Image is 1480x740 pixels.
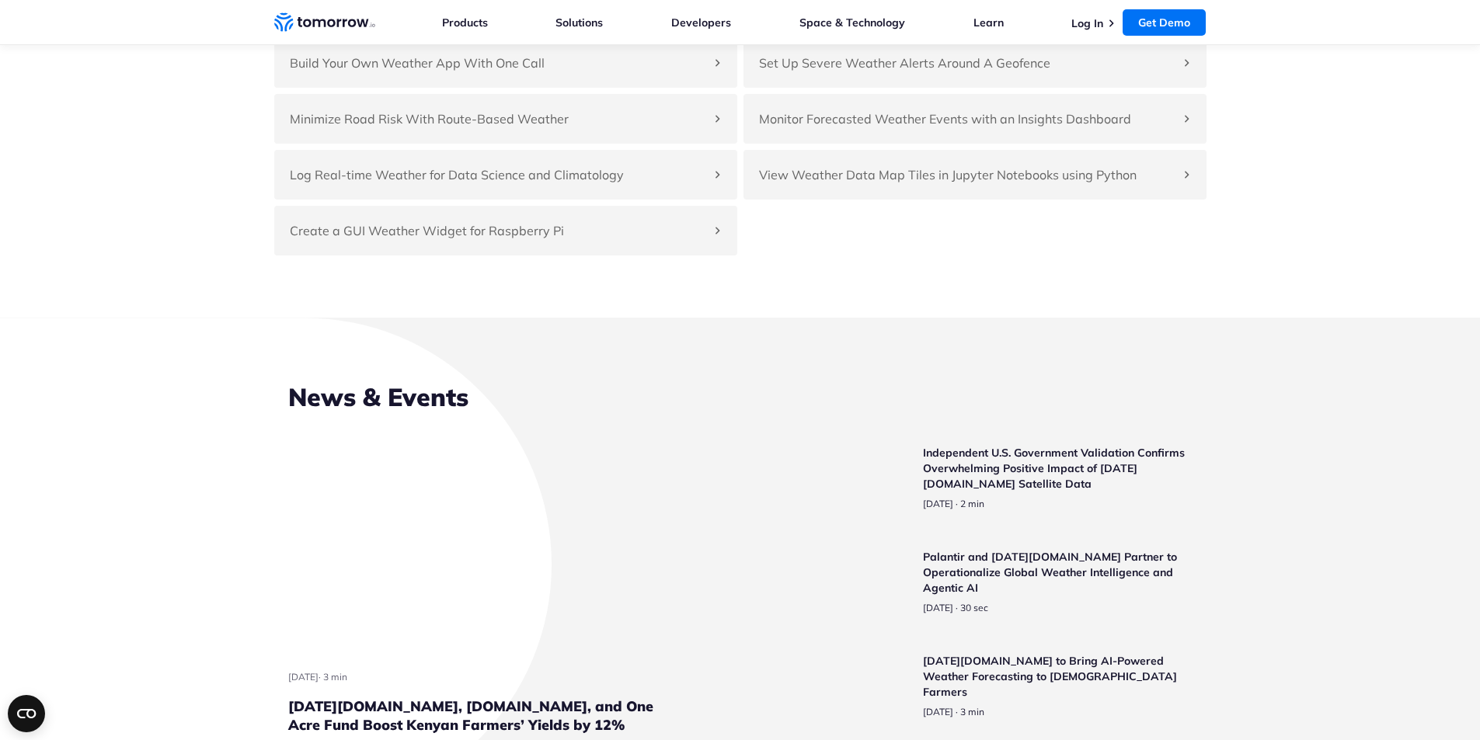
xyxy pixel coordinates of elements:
h4: Set Up Severe Weather Alerts Around A Geofence [759,54,1175,72]
div: Set Up Severe Weather Alerts Around A Geofence [743,38,1207,88]
div: Log Real-time Weather for Data Science and Climatology [274,150,737,200]
span: Estimated reading time [960,602,988,613]
div: View Weather Data Map Tiles in Jupyter Notebooks using Python [743,150,1207,200]
span: · [319,671,321,683]
a: Log In [1071,16,1103,30]
a: Products [442,16,488,30]
div: Minimize Road Risk With Route-Based Weather [274,94,737,144]
h4: Monitor Forecasted Weather Events with an Insights Dashboard [759,109,1175,128]
div: Monitor Forecasted Weather Events with an Insights Dashboard [743,94,1207,144]
a: Home link [274,11,375,34]
span: · [956,498,958,510]
a: Read Independent U.S. Government Validation Confirms Overwhelming Positive Impact of Tomorrow.io ... [820,445,1193,530]
span: publish date [923,602,953,613]
a: Developers [671,16,731,30]
span: · [956,706,958,718]
h3: [DATE][DOMAIN_NAME], [DOMAIN_NAME], and One Acre Fund Boost Kenyan Farmers’ Yields by 12% [288,697,663,735]
span: publish date [923,706,953,717]
span: publish date [288,671,319,683]
a: Space & Technology [799,16,905,30]
span: Estimated reading time [960,498,984,509]
button: Open CMP widget [8,695,45,732]
h4: Build Your Own Weather App With One Call [290,54,706,72]
span: Estimated reading time [960,706,984,717]
span: · [956,602,958,614]
h4: Create a GUI Weather Widget for Raspberry Pi [290,221,706,240]
div: Build Your Own Weather App With One Call [274,38,737,88]
a: Read Tomorrow.io to Bring AI-Powered Weather Forecasting to Filipino Farmers [820,653,1193,738]
a: Read Palantir and Tomorrow.io Partner to Operationalize Global Weather Intelligence and Agentic AI [820,549,1193,634]
h3: Palantir and [DATE][DOMAIN_NAME] Partner to Operationalize Global Weather Intelligence and Agenti... [923,549,1193,596]
h4: Log Real-time Weather for Data Science and Climatology [290,165,706,184]
div: Create a GUI Weather Widget for Raspberry Pi [274,206,737,255]
span: publish date [923,498,953,509]
a: Get Demo [1123,9,1206,36]
h3: [DATE][DOMAIN_NAME] to Bring AI-Powered Weather Forecasting to [DEMOGRAPHIC_DATA] Farmers [923,653,1193,700]
h2: News & Events [288,380,1193,414]
span: Estimated reading time [323,671,347,683]
h4: View Weather Data Map Tiles in Jupyter Notebooks using Python [759,165,1175,184]
a: Solutions [555,16,603,30]
a: Learn [973,16,1004,30]
h3: Independent U.S. Government Validation Confirms Overwhelming Positive Impact of [DATE][DOMAIN_NAM... [923,445,1193,492]
a: Read Tomorrow.io, TomorrowNow.org, and One Acre Fund Boost Kenyan Farmers’ Yields by 12% [288,445,663,735]
h4: Minimize Road Risk With Route-Based Weather [290,109,706,128]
